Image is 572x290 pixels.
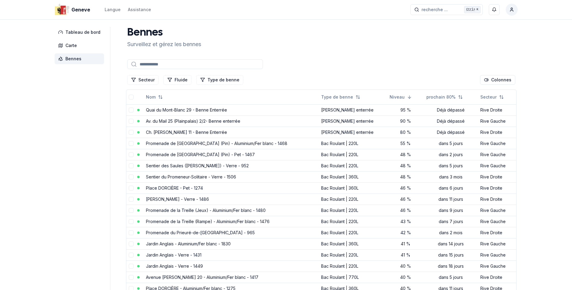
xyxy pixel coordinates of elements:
button: Sorted descending. Click to sort ascending. [386,92,416,102]
td: Bac Roulant | 220L [319,260,387,272]
div: 40 % [390,274,422,280]
a: Promenade de [GEOGRAPHIC_DATA] (Pin) - Pet - 1467 [146,152,255,157]
button: select-row [129,253,134,257]
td: Bac Roulant | 360L [319,182,387,194]
a: Promenade de la Treille (Rampe) - Aluminium/Fer blanc - 1476 [146,219,270,224]
td: Bac Roulant | 220L [319,249,387,260]
div: 95 % [390,107,422,113]
div: dans 7 jours [426,219,475,225]
span: Nom [146,94,156,100]
p: Surveillez et gérez les bennes [127,40,201,49]
button: select-row [129,230,134,235]
div: dans 9 jours [426,207,475,213]
div: dans 5 jours [426,163,475,169]
a: Sentier du Promeneur-Solitaire - Verre - 1506 [146,174,236,179]
td: Rive Droite [478,104,516,115]
button: select-row [129,264,134,269]
div: 41 % [390,241,422,247]
button: Not sorted. Click to sort ascending. [142,92,166,102]
button: Not sorted. Click to sort ascending. [318,92,364,102]
button: select-row [129,275,134,280]
span: Niveau [390,94,405,100]
div: 42 % [390,230,422,236]
button: Langue [105,6,121,13]
div: 55 % [390,140,422,147]
span: Bennes [65,56,81,62]
button: select-row [129,152,134,157]
button: select-row [129,108,134,112]
a: Place DORCIÈRE - Pet - 1274 [146,185,203,191]
div: 46 % [390,185,422,191]
img: Geneve Logo [55,2,69,17]
div: dans 6 jours [426,185,475,191]
a: Promenade de [GEOGRAPHIC_DATA] (Pin) - Aluminium/Fer blanc - 1468 [146,141,287,146]
td: [PERSON_NAME] enterrée [319,104,387,115]
a: Promenade du Prieuré-de-[GEOGRAPHIC_DATA] - 965 [146,230,255,235]
button: select-row [129,163,134,168]
td: Rive Droite [478,171,516,182]
td: Rive Droite [478,227,516,238]
a: Sentier des Saules ([PERSON_NAME]) - Verre - 952 [146,163,249,168]
a: Assistance [128,6,151,13]
div: dans 5 jours [426,140,475,147]
div: dans 14 jours [426,241,475,247]
a: Ch. [PERSON_NAME] 11 - Benne Enterrée [146,130,227,135]
button: Cocher les colonnes [480,75,515,85]
div: Déjà dépassé [426,129,475,135]
td: Rive Gauche [478,249,516,260]
button: select-row [129,119,134,124]
h1: Bennes [127,27,201,39]
td: Bac Roulant | 220L [319,149,387,160]
a: Av. du Mail 25 (Plainpalais) 2/2- Benne enterrée [146,118,240,124]
button: select-row [129,208,134,213]
button: recherche ...Ctrl+K [410,4,483,15]
button: Not sorted. Click to sort ascending. [477,92,507,102]
span: recherche ... [422,7,448,13]
div: dans 18 jours [426,263,475,269]
td: Bac Roulant | 220L [319,138,387,149]
span: Secteur [480,94,497,100]
div: Déjà dépassé [426,107,475,113]
div: dans 3 mois [426,174,475,180]
div: 43 % [390,219,422,225]
div: 48 % [390,174,422,180]
a: Jardin Anglais - Verre - 1431 [146,252,201,257]
button: Not sorted. Click to sort ascending. [423,92,466,102]
td: Rive Gauche [478,115,516,127]
div: dans 2 mois [426,230,475,236]
button: Filtrer les lignes [127,75,159,85]
button: select-row [129,175,134,179]
td: Bac Roulant | 220L [319,227,387,238]
div: Langue [105,7,121,13]
a: [PERSON_NAME] - Verre - 1486 [146,197,209,202]
td: [PERSON_NAME] enterrée [319,127,387,138]
a: Jardin Anglais - Verre - 1449 [146,263,203,269]
button: select-row [129,241,134,246]
td: Rive Gauche [478,216,516,227]
span: Type de benne [321,94,353,100]
div: dans 11 jours [426,196,475,202]
div: 46 % [390,196,422,202]
span: Geneve [71,6,90,13]
td: Bac Roulant | 220L [319,194,387,205]
td: Rive Droite [478,194,516,205]
div: dans 5 jours [426,274,475,280]
button: select-row [129,141,134,146]
div: 48 % [390,152,422,158]
button: select-row [129,130,134,135]
td: Bac Roulant | 220L [319,216,387,227]
button: Filtrer les lignes [163,75,191,85]
button: select-row [129,197,134,202]
div: 48 % [390,163,422,169]
div: 46 % [390,207,422,213]
td: Bac Roulant | 220L [319,205,387,216]
td: Rive Droite [478,272,516,283]
td: Bac Roulant | 360L [319,171,387,182]
td: Rive Gauche [478,260,516,272]
td: Rive Gauche [478,138,516,149]
td: Rive Gauche [478,160,516,171]
a: Tableau de bord [55,27,106,38]
button: Filtrer les lignes [196,75,243,85]
a: Quai du Mont-Blanc 29 - Benne Enterrée [146,107,227,112]
div: dans 15 jours [426,252,475,258]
